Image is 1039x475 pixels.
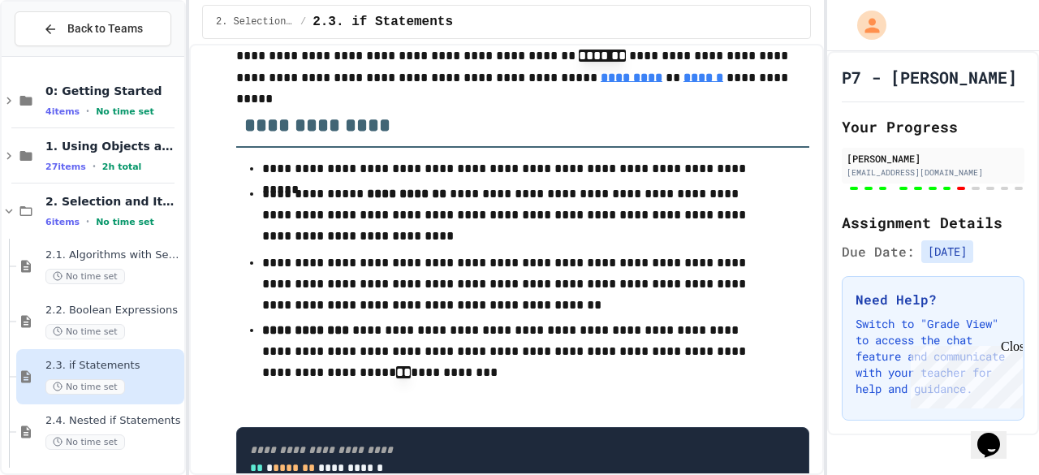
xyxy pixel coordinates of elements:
span: 1. Using Objects and Methods [45,139,181,153]
p: Switch to "Grade View" to access the chat feature and communicate with your teacher for help and ... [856,316,1011,397]
span: Due Date: [842,242,915,261]
span: No time set [96,217,154,227]
span: 2.1. Algorithms with Selection and Repetition [45,248,181,262]
span: 2. Selection and Iteration [216,15,294,28]
span: No time set [45,379,125,395]
span: 6 items [45,217,80,227]
h3: Need Help? [856,290,1011,309]
span: No time set [45,324,125,339]
span: [DATE] [921,240,973,263]
iframe: chat widget [971,410,1023,459]
div: [PERSON_NAME] [847,151,1020,166]
span: 4 items [45,106,80,117]
span: / [300,15,306,28]
h2: Assignment Details [842,211,1024,234]
span: • [93,160,96,173]
button: Back to Teams [15,11,171,46]
span: 2.2. Boolean Expressions [45,304,181,317]
span: 2.3. if Statements [45,359,181,373]
span: 2.3. if Statements [313,12,453,32]
div: My Account [840,6,890,44]
span: 2h total [102,162,142,172]
h1: P7 - [PERSON_NAME] [842,66,1017,89]
div: Chat with us now!Close [6,6,112,103]
span: No time set [45,434,125,450]
h2: Your Progress [842,115,1024,138]
span: 0: Getting Started [45,84,181,98]
div: [EMAIL_ADDRESS][DOMAIN_NAME] [847,166,1020,179]
span: • [86,215,89,228]
iframe: chat widget [904,339,1023,408]
span: Back to Teams [67,20,143,37]
span: 2. Selection and Iteration [45,194,181,209]
span: • [86,105,89,118]
span: 27 items [45,162,86,172]
span: 2.4. Nested if Statements [45,414,181,428]
span: No time set [45,269,125,284]
span: No time set [96,106,154,117]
